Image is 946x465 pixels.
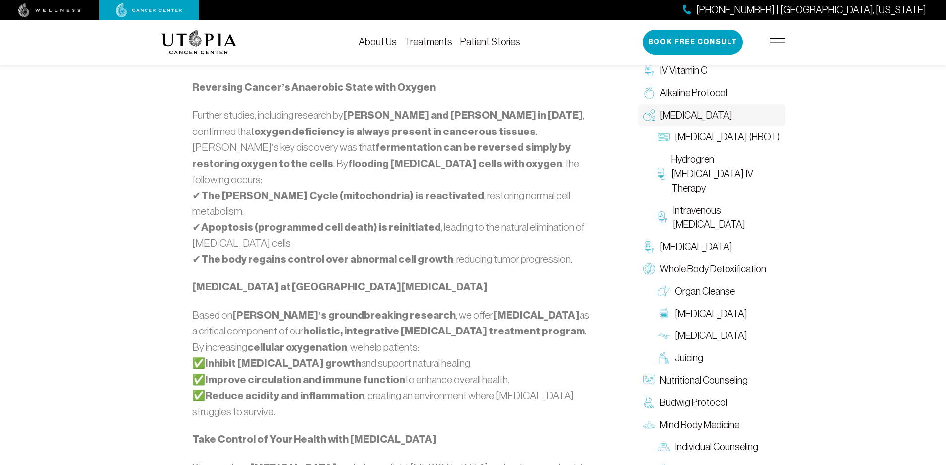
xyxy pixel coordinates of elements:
img: wellness [18,3,81,17]
strong: cellular oxygenation [247,341,347,354]
img: Chelation Therapy [643,241,655,253]
img: Nutritional Counseling [643,374,655,386]
a: Juicing [653,347,785,369]
img: Budwig Protocol [643,397,655,408]
span: [MEDICAL_DATA] [675,307,747,321]
button: Book Free Consult [643,30,743,55]
strong: fermentation can be reversed simply by restoring oxygen to the cells [192,141,571,170]
img: Colon Therapy [658,308,670,320]
a: Mind Body Medicine [638,414,785,436]
img: Mind Body Medicine [643,419,655,431]
img: Hydrogren Peroxide IV Therapy [658,168,666,180]
span: Hydrogren [MEDICAL_DATA] IV Therapy [671,152,780,195]
span: [PHONE_NUMBER] | [GEOGRAPHIC_DATA], [US_STATE] [696,3,926,17]
a: [MEDICAL_DATA] [638,236,785,258]
p: Based on , we offer as a critical component of our . By increasing , we help patients: ✅ and supp... [192,307,595,420]
strong: [PERSON_NAME]’s groundbreaking research [232,309,456,322]
strong: [MEDICAL_DATA] at [GEOGRAPHIC_DATA][MEDICAL_DATA] [192,280,488,293]
strong: Take Control of Your Health with [MEDICAL_DATA] [192,433,437,446]
p: Further studies, including research by , confirmed that . [PERSON_NAME]’s key discovery was that ... [192,107,595,267]
a: Patient Stories [460,36,520,47]
span: [MEDICAL_DATA] [660,108,732,123]
a: [PHONE_NUMBER] | [GEOGRAPHIC_DATA], [US_STATE] [683,3,926,17]
span: Intravenous [MEDICAL_DATA] [673,203,780,232]
a: IV Vitamin C [638,60,785,82]
span: IV Vitamin C [660,64,707,78]
strong: The [PERSON_NAME] Cycle (mitochondria) is reactivated [201,189,484,202]
img: Intravenous Ozone Therapy [658,211,668,223]
span: Whole Body Detoxification [660,262,766,276]
span: Individual Counseling [675,440,758,454]
a: [MEDICAL_DATA] [653,303,785,325]
img: Alkaline Protocol [643,87,655,99]
span: Juicing [675,351,703,365]
img: Hyperbaric Oxygen Therapy (HBOT) [658,132,670,143]
a: [MEDICAL_DATA] (HBOT) [653,126,785,148]
img: Individual Counseling [658,441,670,453]
a: Hydrogren [MEDICAL_DATA] IV Therapy [653,148,785,199]
img: logo [161,30,236,54]
span: Alkaline Protocol [660,86,727,100]
img: Oxygen Therapy [643,109,655,121]
strong: flooding [MEDICAL_DATA] cells with oxygen [348,157,562,170]
span: [MEDICAL_DATA] (HBOT) [675,130,780,144]
strong: Improve circulation and immune function [205,373,405,386]
strong: holistic, integrative [MEDICAL_DATA] treatment program [303,325,585,337]
img: Juicing [658,352,670,364]
a: Organ Cleanse [653,280,785,303]
img: Whole Body Detoxification [643,263,655,275]
span: Mind Body Medicine [660,418,739,432]
strong: Reduce acidity and inflammation [205,389,364,402]
span: [MEDICAL_DATA] [660,240,732,254]
strong: [PERSON_NAME] and [PERSON_NAME] in [DATE] [343,109,583,122]
a: Treatments [405,36,452,47]
a: Budwig Protocol [638,392,785,414]
span: Organ Cleanse [675,284,735,299]
span: [MEDICAL_DATA] [675,329,747,343]
a: Alkaline Protocol [638,82,785,104]
a: Intravenous [MEDICAL_DATA] [653,199,785,236]
strong: oxygen deficiency is always present in cancerous tissues [254,125,536,138]
img: IV Vitamin C [643,65,655,76]
span: Budwig Protocol [660,396,727,410]
strong: Inhibit [MEDICAL_DATA] growth [205,357,361,370]
span: Nutritional Counseling [660,373,748,388]
img: icon-hamburger [770,38,785,46]
a: Individual Counseling [653,436,785,458]
a: Nutritional Counseling [638,369,785,392]
img: Lymphatic Massage [658,330,670,342]
a: [MEDICAL_DATA] [653,325,785,347]
a: Whole Body Detoxification [638,258,785,280]
a: About Us [359,36,397,47]
strong: Reversing Cancer’s Anaerobic State with Oxygen [192,81,436,94]
a: [MEDICAL_DATA] [638,104,785,127]
strong: Apoptosis (programmed cell death) is reinitiated [201,221,441,234]
strong: The body regains control over abnormal cell growth [201,253,453,266]
img: Organ Cleanse [658,285,670,297]
img: cancer center [116,3,182,17]
strong: [MEDICAL_DATA] [493,309,580,322]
